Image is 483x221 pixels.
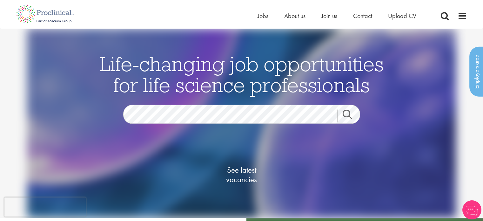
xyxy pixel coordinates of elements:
[210,165,273,184] span: See latest vacancies
[27,29,456,218] img: candidate home
[338,110,365,122] a: Job search submit button
[321,12,337,20] a: Join us
[388,12,416,20] a: Upload CV
[353,12,372,20] a: Contact
[462,200,481,219] img: Chatbot
[4,197,86,217] iframe: reCAPTCHA
[100,51,384,98] span: Life-changing job opportunities for life science professionals
[210,140,273,210] a: See latestvacancies
[258,12,268,20] a: Jobs
[284,12,305,20] a: About us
